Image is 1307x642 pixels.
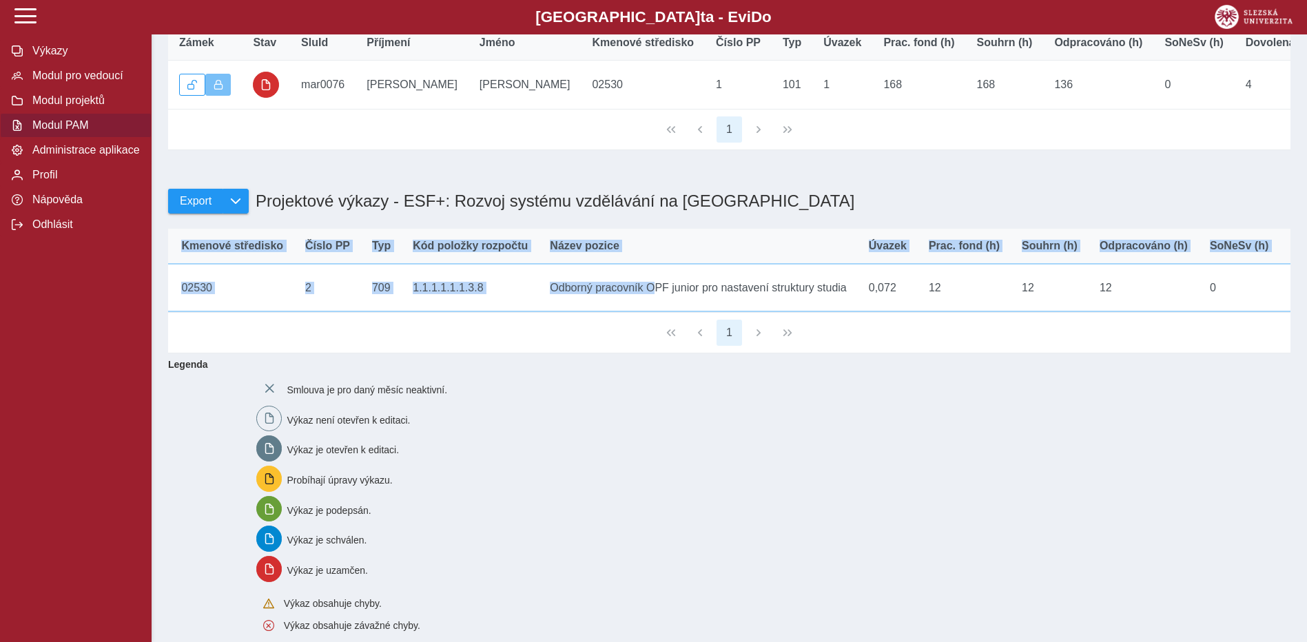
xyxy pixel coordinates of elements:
[717,320,743,346] button: 1
[469,61,582,110] td: [PERSON_NAME]
[249,185,854,218] h1: Projektové výkazy - ESF+: Rozvoj systému vzdělávání na [GEOGRAPHIC_DATA]
[751,8,762,25] span: D
[1089,263,1199,312] td: 12
[705,61,772,110] td: 1
[1054,37,1142,49] span: Odpracováno (h)
[1164,37,1223,49] span: SoNeSv (h)
[1215,5,1293,29] img: logo_web_su.png
[413,240,528,252] span: Kód položky rozpočtu
[170,263,294,312] td: 02530
[253,72,279,98] button: uzamčeno
[287,504,371,515] span: Výkaz je podepsán.
[287,414,410,425] span: Výkaz není otevřen k editaci.
[290,61,356,110] td: mar0076
[205,74,231,96] button: Výkaz uzamčen.
[772,61,812,110] td: 101
[716,37,761,49] span: Číslo PP
[28,94,140,107] span: Modul projektů
[356,61,469,110] td: [PERSON_NAME]
[883,37,954,49] span: Prac. fond (h)
[1011,263,1089,312] td: 12
[287,444,399,455] span: Výkaz je otevřen k editaci.
[305,240,350,252] span: Číslo PP
[1210,240,1268,252] span: SoNeSv (h)
[869,240,907,252] span: Úvazek
[823,37,861,49] span: Úvazek
[858,263,918,312] td: 0,072
[28,169,140,181] span: Profil
[41,8,1266,26] b: [GEOGRAPHIC_DATA] a - Evi
[581,61,705,110] td: 02530
[1153,61,1234,110] td: 0
[284,620,420,631] span: Výkaz obsahuje závažné chyby.
[294,263,361,312] td: 2
[28,70,140,82] span: Modul pro vedoucí
[966,61,1044,110] td: 168
[284,598,382,609] span: Výkaz obsahuje chyby.
[762,8,772,25] span: o
[180,195,212,207] span: Export
[28,218,140,231] span: Odhlásit
[539,263,857,312] td: Odborný pracovník OPF junior pro nastavení struktury studia
[480,37,515,49] span: Jméno
[28,119,140,132] span: Modul PAM
[372,240,391,252] span: Typ
[301,37,328,49] span: SluId
[1022,240,1078,252] span: Souhrn (h)
[592,37,694,49] span: Kmenové středisko
[179,74,205,96] button: Odemknout výkaz.
[367,37,410,49] span: Příjmení
[287,565,368,576] span: Výkaz je uzamčen.
[929,240,1000,252] span: Prac. fond (h)
[168,189,223,214] button: Export
[361,263,402,312] td: 709
[179,37,214,49] span: Zámek
[717,116,743,143] button: 1
[181,240,283,252] span: Kmenové středisko
[287,535,367,546] span: Výkaz je schválen.
[402,263,539,312] td: 1.1.1.1.1.1.3.8
[287,384,447,395] span: Smlouva je pro daný měsíc neaktivní.
[872,61,965,110] td: 168
[550,240,619,252] span: Název pozice
[918,263,1011,312] td: 12
[28,45,140,57] span: Výkazy
[1100,240,1188,252] span: Odpracováno (h)
[28,144,140,156] span: Administrace aplikace
[783,37,801,49] span: Typ
[700,8,705,25] span: t
[812,61,872,110] td: 1
[977,37,1033,49] span: Souhrn (h)
[253,37,276,49] span: Stav
[28,194,140,206] span: Nápověda
[1043,61,1153,110] td: 136
[1199,263,1279,312] td: 0
[287,475,392,486] span: Probíhají úpravy výkazu.
[163,353,1285,375] b: Legenda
